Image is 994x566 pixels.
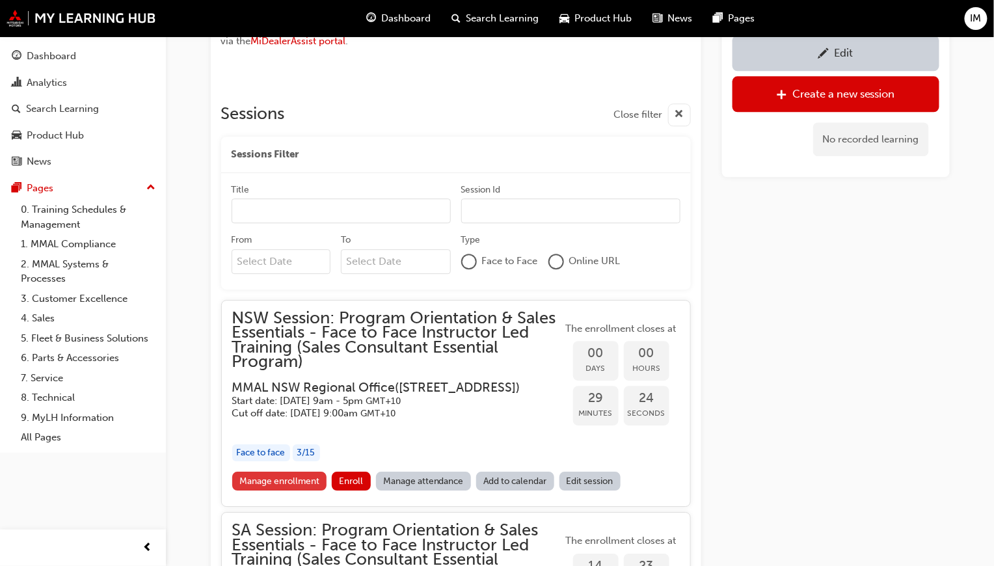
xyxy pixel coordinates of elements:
[466,11,539,26] span: Search Learning
[16,348,161,368] a: 6. Parts & Accessories
[559,472,621,491] a: Edit session
[573,346,619,361] span: 00
[232,380,542,395] h3: MMAL NSW Regional Office ( [STREET_ADDRESS] )
[376,472,472,491] a: Manage attendance
[366,396,401,407] span: Australian Eastern Standard Time GMT+10
[573,406,619,421] span: Minutes
[232,183,250,196] div: Title
[614,103,691,126] button: Close filter
[624,391,669,406] span: 24
[232,395,542,407] h5: Start date: [DATE] 9am - 5pm
[12,183,21,195] span: pages-icon
[5,97,161,121] a: Search Learning
[366,10,376,27] span: guage-icon
[16,254,161,289] a: 2. MMAL Systems & Processes
[232,311,680,496] button: NSW Session: Program Orientation & Sales Essentials - Face to Face Instructor Led Training (Sales...
[232,249,331,274] input: From
[835,47,853,60] div: Edit
[624,346,669,361] span: 00
[675,107,684,123] span: cross-icon
[339,476,363,487] span: Enroll
[813,122,929,157] div: No recorded learning
[624,406,669,421] span: Seconds
[232,407,542,420] h5: Cut off date: [DATE] 9:00am
[624,361,669,376] span: Hours
[451,10,461,27] span: search-icon
[461,234,481,247] div: Type
[27,49,76,64] div: Dashboard
[971,11,982,26] span: IM
[461,183,501,196] div: Session Id
[5,44,161,68] a: Dashboard
[732,35,939,71] a: Edit
[232,444,290,462] div: Face to face
[965,7,987,30] button: IM
[614,107,663,122] span: Close filter
[232,234,252,247] div: From
[232,472,327,491] a: Manage enrollment
[16,329,161,349] a: 5. Fleet & Business Solutions
[232,311,563,370] span: NSW Session: Program Orientation & Sales Essentials - Face to Face Instructor Led Training (Sales...
[5,124,161,148] a: Product Hub
[381,11,431,26] span: Dashboard
[341,234,351,247] div: To
[5,150,161,174] a: News
[332,472,371,491] button: Enroll
[16,388,161,408] a: 8. Technical
[232,198,451,223] input: Title
[5,176,161,200] button: Pages
[559,10,569,27] span: car-icon
[27,75,67,90] div: Analytics
[221,103,285,126] h2: Sessions
[27,128,84,143] div: Product Hub
[7,10,156,27] img: mmal
[12,103,21,115] span: search-icon
[569,254,621,269] span: Online URL
[12,130,21,142] span: car-icon
[549,5,642,32] a: car-iconProduct Hub
[563,321,680,336] span: The enrollment closes at
[667,11,692,26] span: News
[792,88,895,101] div: Create a new session
[703,5,765,32] a: pages-iconPages
[441,5,549,32] a: search-iconSearch Learning
[461,198,680,223] input: Session Id
[574,11,632,26] span: Product Hub
[652,10,662,27] span: news-icon
[642,5,703,32] a: news-iconNews
[776,89,787,102] span: plus-icon
[476,472,554,491] a: Add to calendar
[818,48,829,61] span: pencil-icon
[293,444,320,462] div: 3 / 15
[361,408,396,419] span: Australian Eastern Standard Time GMT+10
[16,368,161,388] a: 7. Service
[16,289,161,309] a: 3. Customer Excellence
[146,180,155,196] span: up-icon
[573,391,619,406] span: 29
[143,540,153,556] span: prev-icon
[356,5,441,32] a: guage-iconDashboard
[5,71,161,95] a: Analytics
[27,154,51,169] div: News
[563,533,680,548] span: The enrollment closes at
[12,77,21,89] span: chart-icon
[713,10,723,27] span: pages-icon
[16,308,161,329] a: 4. Sales
[16,427,161,448] a: All Pages
[16,200,161,234] a: 0. Training Schedules & Management
[26,101,99,116] div: Search Learning
[573,361,619,376] span: Days
[16,234,161,254] a: 1. MMAL Compliance
[27,181,53,196] div: Pages
[346,35,349,47] span: .
[341,249,451,274] input: To
[12,51,21,62] span: guage-icon
[232,147,299,162] span: Sessions Filter
[5,42,161,176] button: DashboardAnalyticsSearch LearningProduct HubNews
[728,11,755,26] span: Pages
[12,156,21,168] span: news-icon
[251,35,346,47] a: MiDealerAssist portal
